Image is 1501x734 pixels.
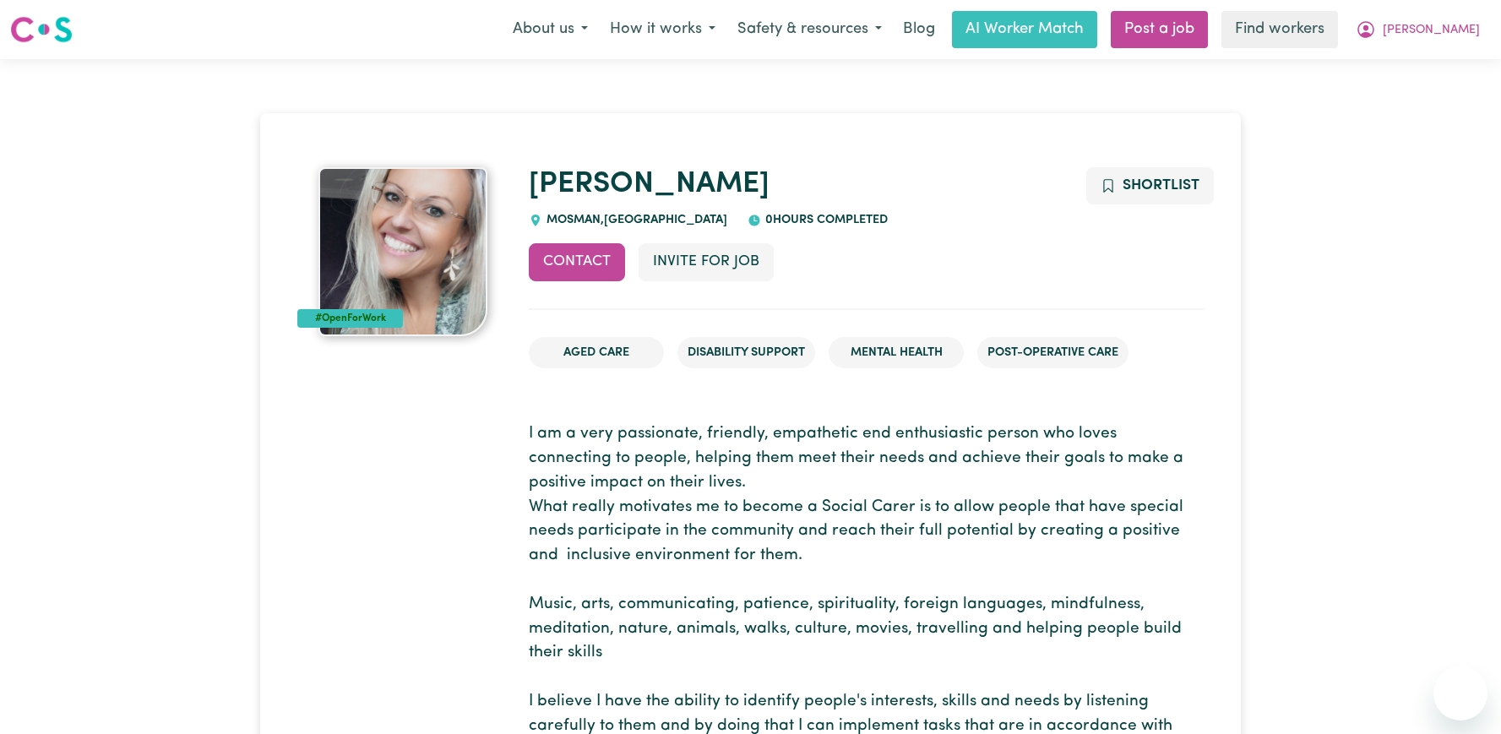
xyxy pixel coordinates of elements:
button: Safety & resources [726,12,893,47]
a: [PERSON_NAME] [529,170,770,199]
a: Blog [893,11,945,48]
iframe: Button to launch messaging window [1433,666,1487,720]
span: MOSMAN , [GEOGRAPHIC_DATA] [542,214,727,226]
a: Post a job [1111,11,1208,48]
button: Add to shortlist [1086,167,1214,204]
li: Post-operative care [977,337,1128,369]
button: Contact [529,243,625,280]
img: Julia [318,167,487,336]
a: Find workers [1221,11,1338,48]
button: My Account [1345,12,1491,47]
li: Aged Care [529,337,664,369]
img: Careseekers logo [10,14,73,45]
li: Mental Health [829,337,964,369]
button: About us [502,12,599,47]
button: Invite for Job [639,243,774,280]
span: 0 hours completed [761,214,888,226]
li: Disability Support [677,337,815,369]
div: #OpenForWork [297,309,403,328]
button: How it works [599,12,726,47]
a: Julia's profile picture'#OpenForWork [297,167,508,336]
span: Shortlist [1123,178,1199,193]
a: AI Worker Match [952,11,1097,48]
a: Careseekers logo [10,10,73,49]
span: [PERSON_NAME] [1383,21,1480,40]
